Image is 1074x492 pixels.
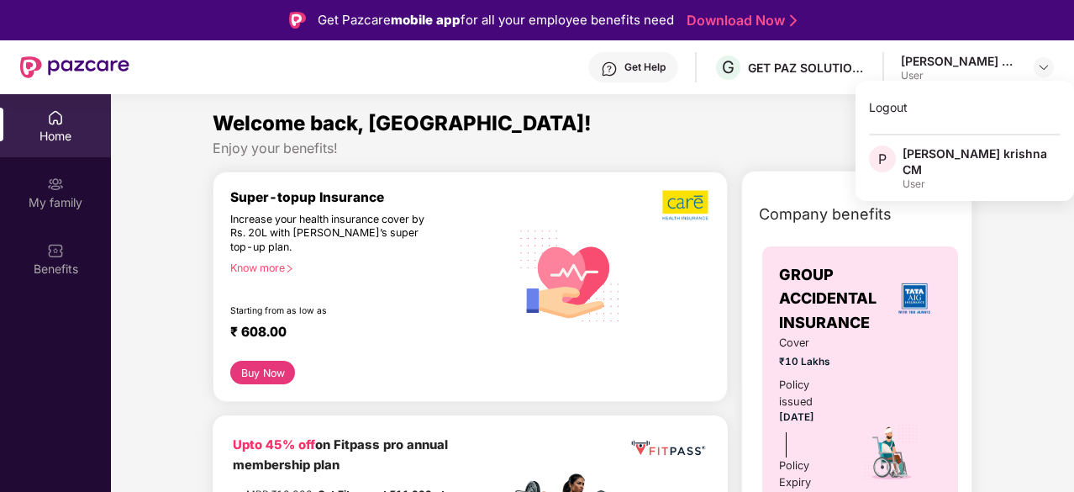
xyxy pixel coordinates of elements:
img: svg+xml;base64,PHN2ZyBpZD0iQmVuZWZpdHMiIHhtbG5zPSJodHRwOi8vd3d3LnczLm9yZy8yMDAwL3N2ZyIgd2lkdGg9Ij... [47,242,64,259]
img: svg+xml;base64,PHN2ZyBpZD0iSGVscC0zMngzMiIgeG1sbnM9Imh0dHA6Ly93d3cudzMub3JnLzIwMDAvc3ZnIiB3aWR0aD... [601,61,618,77]
img: icon [862,423,920,482]
div: Enjoy your benefits! [213,140,972,157]
div: [PERSON_NAME] krishna CM [901,53,1019,69]
span: G [722,57,734,77]
div: User [901,69,1019,82]
div: Get Help [624,61,666,74]
div: Super-topup Insurance [230,189,510,205]
img: svg+xml;base64,PHN2ZyB3aWR0aD0iMjAiIGhlaWdodD0iMjAiIHZpZXdCb3g9IjAgMCAyMCAyMCIgZmlsbD0ibm9uZSIgeG... [47,176,64,193]
div: Logout [856,91,1074,124]
div: GET PAZ SOLUTIONS PRIVATE LIMTED [748,60,866,76]
img: svg+xml;base64,PHN2ZyBpZD0iRHJvcGRvd24tMzJ4MzIiIHhtbG5zPSJodHRwOi8vd3d3LnczLm9yZy8yMDAwL3N2ZyIgd2... [1037,61,1050,74]
div: Starting from as low as [230,305,439,317]
b: on Fitpass pro annual membership plan [233,437,448,472]
div: Know more [230,262,500,273]
img: New Pazcare Logo [20,56,129,78]
a: Download Now [687,12,792,29]
b: Upto 45% off [233,437,315,452]
span: ₹10 Lakhs [779,354,840,370]
img: svg+xml;base64,PHN2ZyB4bWxucz0iaHR0cDovL3d3dy53My5vcmcvMjAwMC9zdmciIHhtbG5zOnhsaW5rPSJodHRwOi8vd3... [510,214,630,336]
img: Stroke [790,12,797,29]
div: Policy issued [779,377,840,410]
div: ₹ 608.00 [230,324,493,344]
div: Get Pazcare for all your employee benefits need [318,10,674,30]
button: Buy Now [230,361,295,384]
span: [DATE] [779,411,814,423]
div: Policy Expiry [779,458,840,491]
img: svg+xml;base64,PHN2ZyBpZD0iSG9tZSIgeG1sbnM9Imh0dHA6Ly93d3cudzMub3JnLzIwMDAvc3ZnIiB3aWR0aD0iMjAiIG... [47,109,64,126]
span: P [878,149,887,169]
div: User [903,177,1061,191]
span: Cover [779,335,840,352]
img: Logo [289,12,306,29]
span: Welcome back, [GEOGRAPHIC_DATA]! [213,111,592,135]
img: fppp.png [629,436,708,460]
span: Company benefits [759,203,892,226]
span: right [285,264,294,273]
span: GROUP ACCIDENTAL INSURANCE [779,263,887,335]
img: insurerLogo [892,276,937,321]
img: b5dec4f62d2307b9de63beb79f102df3.png [662,189,710,221]
div: [PERSON_NAME] krishna CM [903,145,1061,177]
div: Increase your health insurance cover by Rs. 20L with [PERSON_NAME]’s super top-up plan. [230,213,438,255]
strong: mobile app [391,12,461,28]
